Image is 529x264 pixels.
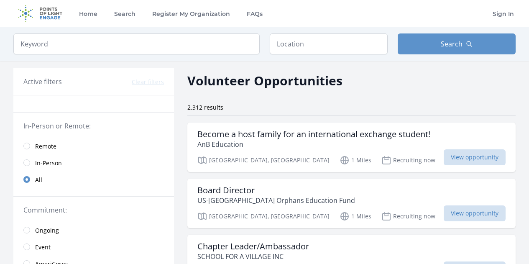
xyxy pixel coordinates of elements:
p: [GEOGRAPHIC_DATA], [GEOGRAPHIC_DATA] [197,155,330,165]
a: Ongoing [13,222,174,238]
span: In-Person [35,159,62,167]
button: Search [398,33,516,54]
p: US-[GEOGRAPHIC_DATA] Orphans Education Fund [197,195,355,205]
button: Clear filters [132,78,164,86]
h3: Become a host family for an international exchange student! [197,129,430,139]
span: Search [441,39,463,49]
h3: Board Director [197,185,355,195]
legend: Commitment: [23,205,164,215]
h2: Volunteer Opportunities [187,71,342,90]
a: Event [13,238,174,255]
span: 2,312 results [187,103,223,111]
h3: Active filters [23,77,62,87]
p: SCHOOL FOR A VILLAGE INC [197,251,309,261]
a: In-Person [13,154,174,171]
input: Keyword [13,33,260,54]
a: All [13,171,174,188]
a: Become a host family for an international exchange student! AnB Education [GEOGRAPHIC_DATA], [GEO... [187,123,516,172]
a: Board Director US-[GEOGRAPHIC_DATA] Orphans Education Fund [GEOGRAPHIC_DATA], [GEOGRAPHIC_DATA] 1... [187,179,516,228]
p: Recruiting now [381,155,435,165]
legend: In-Person or Remote: [23,121,164,131]
h3: Chapter Leader/Ambassador [197,241,309,251]
p: [GEOGRAPHIC_DATA], [GEOGRAPHIC_DATA] [197,211,330,221]
span: View opportunity [444,149,506,165]
p: 1 Miles [340,155,371,165]
span: View opportunity [444,205,506,221]
span: All [35,176,42,184]
p: Recruiting now [381,211,435,221]
span: Remote [35,142,56,151]
span: Event [35,243,51,251]
p: 1 Miles [340,211,371,221]
p: AnB Education [197,139,430,149]
input: Location [270,33,388,54]
span: Ongoing [35,226,59,235]
a: Remote [13,138,174,154]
